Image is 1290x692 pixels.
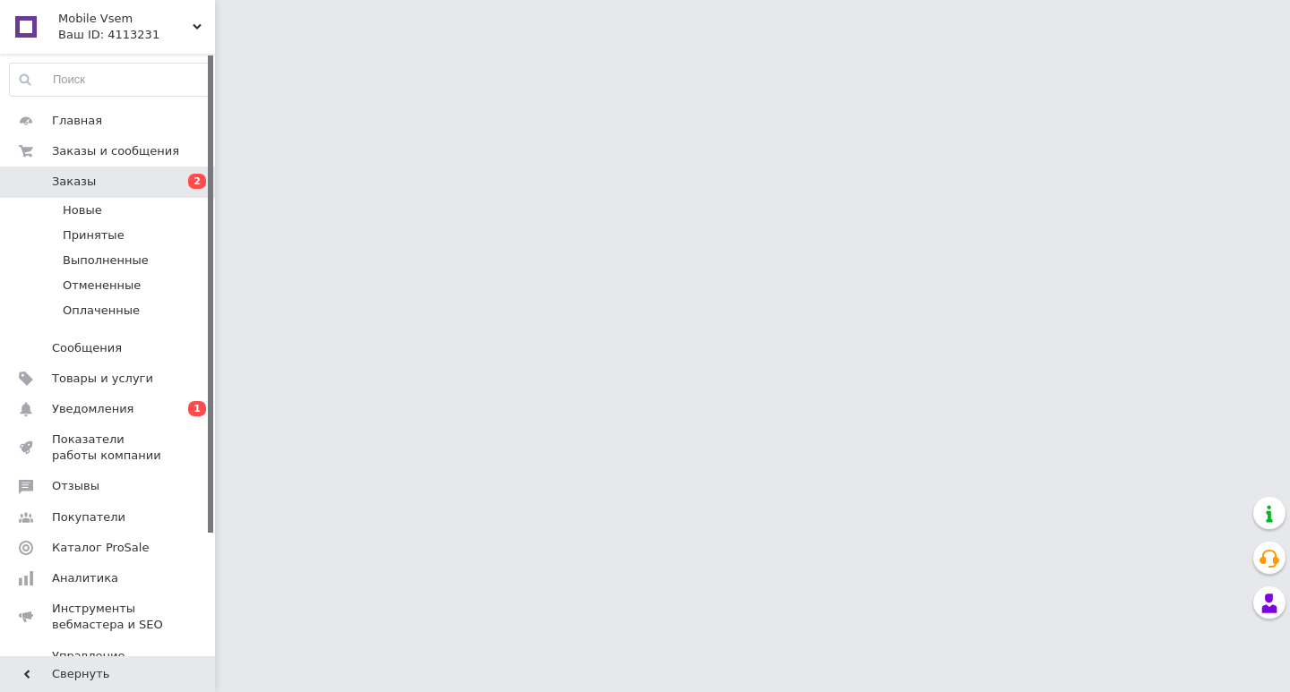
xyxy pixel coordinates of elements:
[52,431,166,464] span: Показатели работы компании
[52,113,102,129] span: Главная
[63,227,125,243] span: Принятые
[52,401,133,417] span: Уведомления
[63,202,102,218] span: Новые
[188,401,206,416] span: 1
[52,174,96,190] span: Заказы
[52,371,153,387] span: Товары и услуги
[52,601,166,633] span: Инструменты вебмастера и SEO
[58,11,193,27] span: Mobile Vsem
[63,252,149,269] span: Выполненные
[52,478,99,494] span: Отзывы
[188,174,206,189] span: 2
[63,303,140,319] span: Оплаченные
[10,64,211,96] input: Поиск
[52,648,166,680] span: Управление сайтом
[58,27,215,43] div: Ваш ID: 4113231
[52,509,125,525] span: Покупатели
[52,143,179,159] span: Заказы и сообщения
[63,278,141,294] span: Отмененные
[52,540,149,556] span: Каталог ProSale
[52,340,122,356] span: Сообщения
[52,570,118,586] span: Аналитика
